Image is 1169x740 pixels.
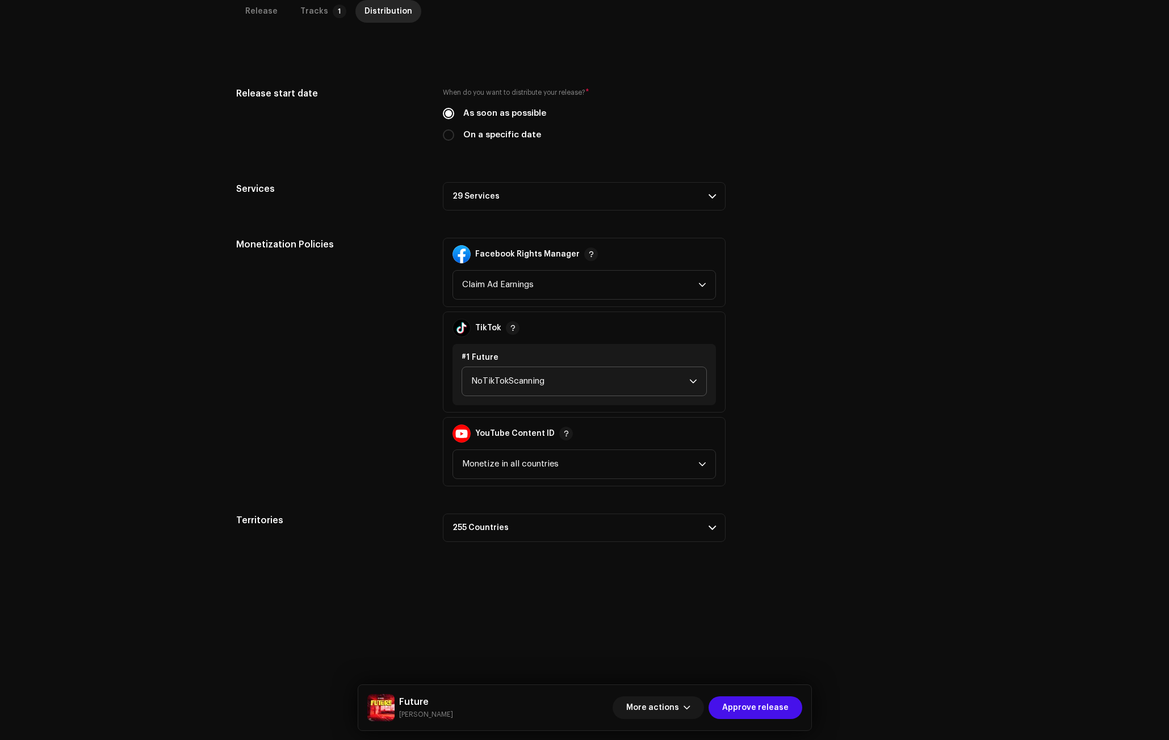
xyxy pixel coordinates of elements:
strong: TikTok [475,323,501,333]
label: As soon as possible [463,107,546,120]
div: dropdown trigger [698,450,706,478]
div: dropdown trigger [689,367,697,396]
button: More actions [613,696,704,719]
p-accordion-header: 255 Countries [443,514,726,542]
p-accordion-header: 29 Services [443,182,726,211]
div: #1 Future [462,353,707,362]
strong: Facebook Rights Manager [475,250,580,259]
span: Approve release [722,696,789,719]
strong: YouTube Content ID [475,429,555,438]
button: Approve release [709,696,802,719]
span: Claim Ad Earnings [462,271,698,299]
small: When do you want to distribute your release? [443,87,585,98]
span: Monetize in all countries [462,450,698,478]
h5: Services [236,182,425,196]
small: Future [399,709,453,720]
img: 83e65935-53df-4a2f-ae3b-e8a3c7f94992 [367,694,395,721]
h5: Future [399,695,453,709]
h5: Territories [236,514,425,527]
h5: Release start date [236,87,425,100]
span: NoTikTokScanning [471,367,689,396]
label: On a specific date [463,129,541,141]
h5: Monetization Policies [236,238,425,251]
div: dropdown trigger [698,271,706,299]
span: More actions [626,696,679,719]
